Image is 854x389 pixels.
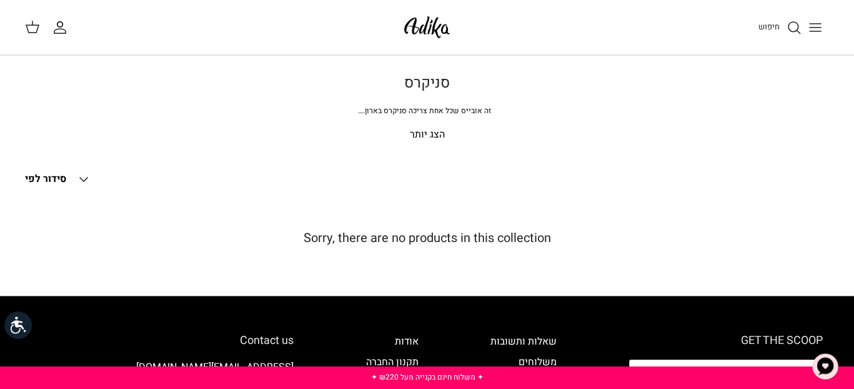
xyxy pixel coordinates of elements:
[136,360,294,375] a: [EMAIL_ADDRESS][DOMAIN_NAME]
[25,127,829,143] p: הצג יותר
[629,334,823,348] h6: GET THE SCOOP
[490,334,557,349] a: שאלות ותשובות
[371,371,484,383] a: ✦ משלוח חינם בקנייה מעל ₪220 ✦
[519,355,557,370] a: משלוחים
[400,13,454,42] img: Adika IL
[25,171,66,186] span: סידור לפי
[807,348,844,385] button: צ'אט
[758,21,780,33] span: חיפוש
[758,20,802,35] a: חיפוש
[802,14,829,41] button: Toggle menu
[395,334,419,349] a: אודות
[358,105,491,116] span: זה אובייס שכל אחת צריכה סניקרס בארון.
[52,20,72,35] a: החשבון שלי
[31,334,294,348] h6: Contact us
[25,166,91,193] button: סידור לפי
[25,74,829,93] h1: סניקרס
[366,355,419,370] a: תקנון החברה
[25,231,829,246] h5: Sorry, there are no products in this collection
